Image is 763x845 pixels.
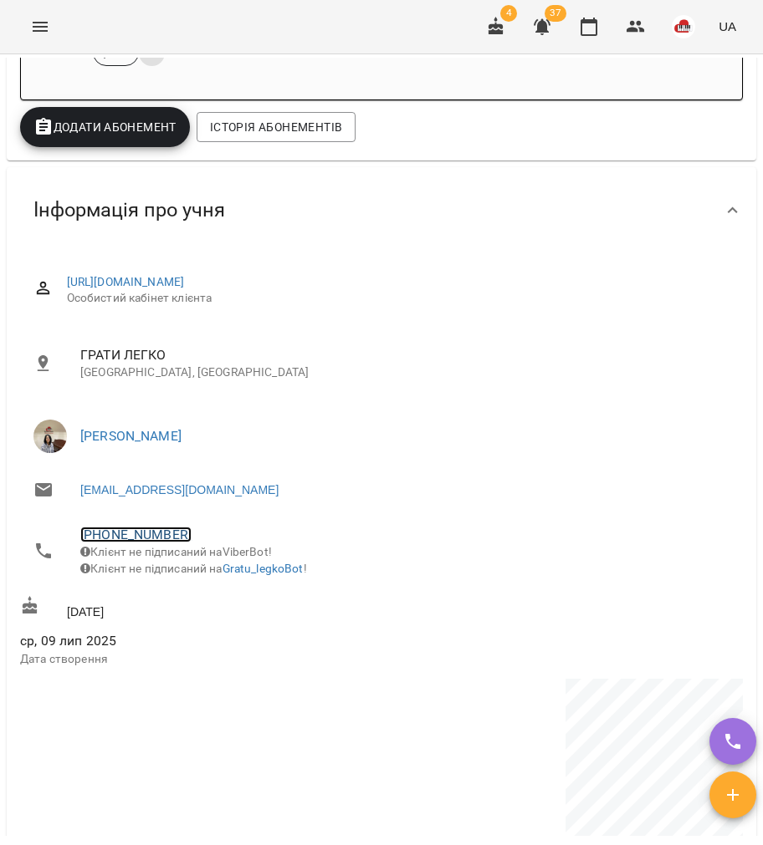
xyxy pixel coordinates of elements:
[223,562,304,575] a: Gratu_legkoBot
[20,7,60,47] button: Menu
[80,562,307,575] span: Клієнт не підписаний на !
[210,117,342,137] span: Історія абонементів
[17,593,746,624] div: [DATE]
[33,420,67,453] img: Ельміра АЛІЄВА
[500,5,517,22] span: 4
[545,5,566,22] span: 37
[7,167,756,253] div: Інформація про учня
[67,275,185,288] a: [URL][DOMAIN_NAME]
[80,527,192,542] a: [PHONE_NUMBER]
[197,112,356,142] button: Історія абонементів
[67,290,730,307] span: Особистий кабінет клієнта
[80,481,279,498] a: [EMAIL_ADDRESS][DOMAIN_NAME]
[80,345,730,365] span: ГРАТИ ЛЕГКО
[20,651,743,668] p: Дата створення
[33,117,177,137] span: Додати Абонемент
[80,428,182,444] a: [PERSON_NAME]
[712,11,743,42] button: UA
[20,631,743,651] span: ср, 09 лип 2025
[672,15,695,38] img: 42377b0de29e0fb1f7aad4b12e1980f7.jpeg
[80,364,730,381] p: [GEOGRAPHIC_DATA], [GEOGRAPHIC_DATA]
[719,18,736,35] span: UA
[20,107,190,147] button: Додати Абонемент
[80,545,272,558] span: Клієнт не підписаний на ViberBot!
[33,197,225,223] span: Інформація про учня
